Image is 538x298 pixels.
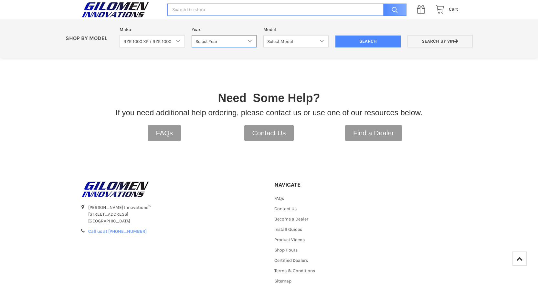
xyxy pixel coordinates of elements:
[274,227,302,232] a: Install Guides
[88,204,264,224] address: [PERSON_NAME] Innovations™ [STREET_ADDRESS] [GEOGRAPHIC_DATA]
[432,5,458,14] a: Cart
[407,35,473,48] a: Search by VIN
[449,6,458,12] span: Cart
[80,181,151,197] img: GILOMEN INNOVATIONS
[80,2,151,18] img: GILOMEN INNOVATIONS
[88,229,147,234] a: Call us at [PHONE_NUMBER]
[167,4,406,16] input: Search the store
[192,26,257,33] label: Year
[274,206,297,211] a: Contact Us
[274,237,305,242] a: Product Videos
[274,216,308,222] a: Become a Dealer
[218,89,320,107] p: Need Some Help?
[244,125,294,141] a: Contact Us
[512,252,527,266] a: Top of Page
[120,26,185,33] label: Make
[274,247,298,253] a: Shop Hours
[274,258,308,263] a: Certified Dealers
[345,125,402,141] a: Find a Dealer
[274,268,315,273] a: Terms & Conditions
[80,181,264,197] a: GILOMEN INNOVATIONS
[274,196,284,201] a: FAQs
[116,107,423,118] p: If you need additional help ordering, please contact us or use one of our resources below.
[274,181,329,189] h5: Navigate
[380,4,406,16] input: Search
[274,278,291,284] a: Sitemap
[62,35,116,42] p: SHOP BY MODEL
[335,36,401,48] input: Search
[148,125,181,141] a: FAQs
[80,2,161,18] a: GILOMEN INNOVATIONS
[263,26,329,33] label: Model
